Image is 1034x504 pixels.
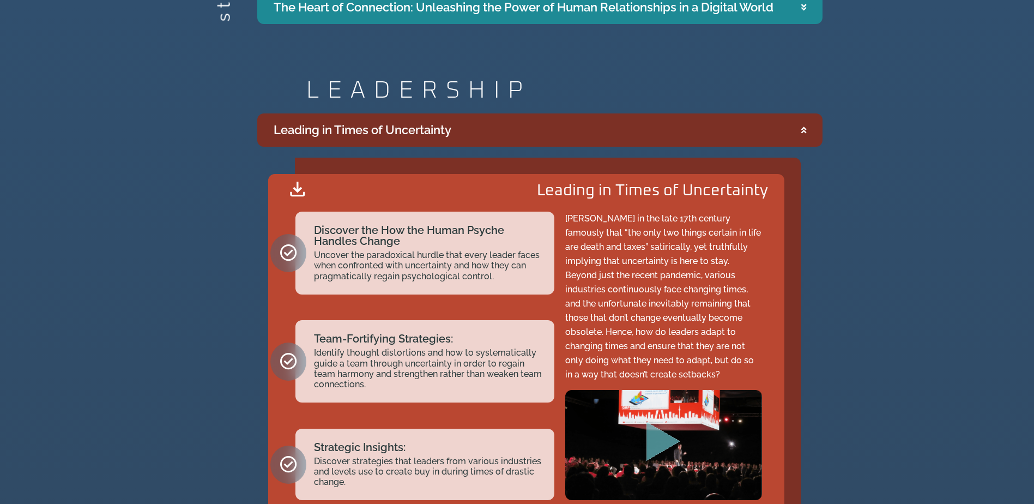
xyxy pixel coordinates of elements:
summary: Leading in Times of Uncertainty [257,113,823,147]
h2: Strategic Insights: [314,442,543,453]
h2: Identify thought distortions and how to systematically guide a team through uncertainty in order ... [314,347,543,389]
div: Leading in Times of Uncertainty [274,121,451,139]
div: Play Video [642,422,685,469]
p: [PERSON_NAME] in the late 17th century famously that “the only two things certain in life are dea... [565,212,762,382]
h2: Team-Fortifying Strategies: [314,333,543,344]
h2: Uncover the paradoxical hurdle that every leader faces when confronted with uncertainty and how t... [314,250,543,281]
h2: Discover strategies that leaders from various industries and levels use to create buy in during t... [314,456,543,488]
h2: LEADERSHIP [306,79,823,103]
h2: strategize. [215,3,232,21]
h2: Discover the How the Human Psyche Handles Change [314,225,543,247]
h2: Leading in Times of Uncertainty [537,183,768,199]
